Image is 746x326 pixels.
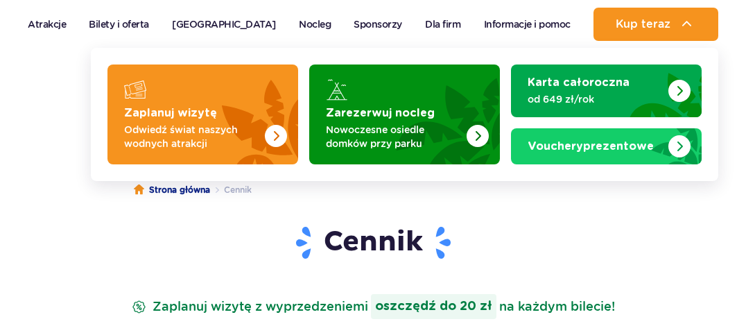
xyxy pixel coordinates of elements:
[528,77,630,88] strong: Karta całoroczna
[107,65,298,164] a: Zaplanuj wizytę
[89,8,149,41] a: Bilety i oferta
[528,141,654,152] strong: prezentowe
[210,183,252,197] li: Cennik
[528,92,663,106] p: od 649 zł/rok
[371,294,496,319] strong: oszczędź do 20 zł
[425,8,460,41] a: Dla firm
[326,123,461,151] p: Nowoczesne osiedle domków przy parku
[28,8,66,41] a: Atrakcje
[354,8,402,41] a: Sponsorzy
[326,108,435,119] strong: Zarezerwuj nocleg
[309,65,500,164] a: Zarezerwuj nocleg
[124,108,217,119] strong: Zaplanuj wizytę
[593,8,718,41] button: Kup teraz
[616,18,670,31] span: Kup teraz
[129,294,618,319] p: Zaplanuj wizytę z wyprzedzeniem na każdym bilecie!
[47,225,699,261] h1: Cennik
[299,8,331,41] a: Nocleg
[484,8,571,41] a: Informacje i pomoc
[511,65,702,117] a: Karta całoroczna
[124,123,259,151] p: Odwiedź świat naszych wodnych atrakcji
[511,128,702,164] a: Vouchery prezentowe
[134,183,210,197] a: Strona główna
[172,8,276,41] a: [GEOGRAPHIC_DATA]
[528,141,583,152] span: Vouchery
